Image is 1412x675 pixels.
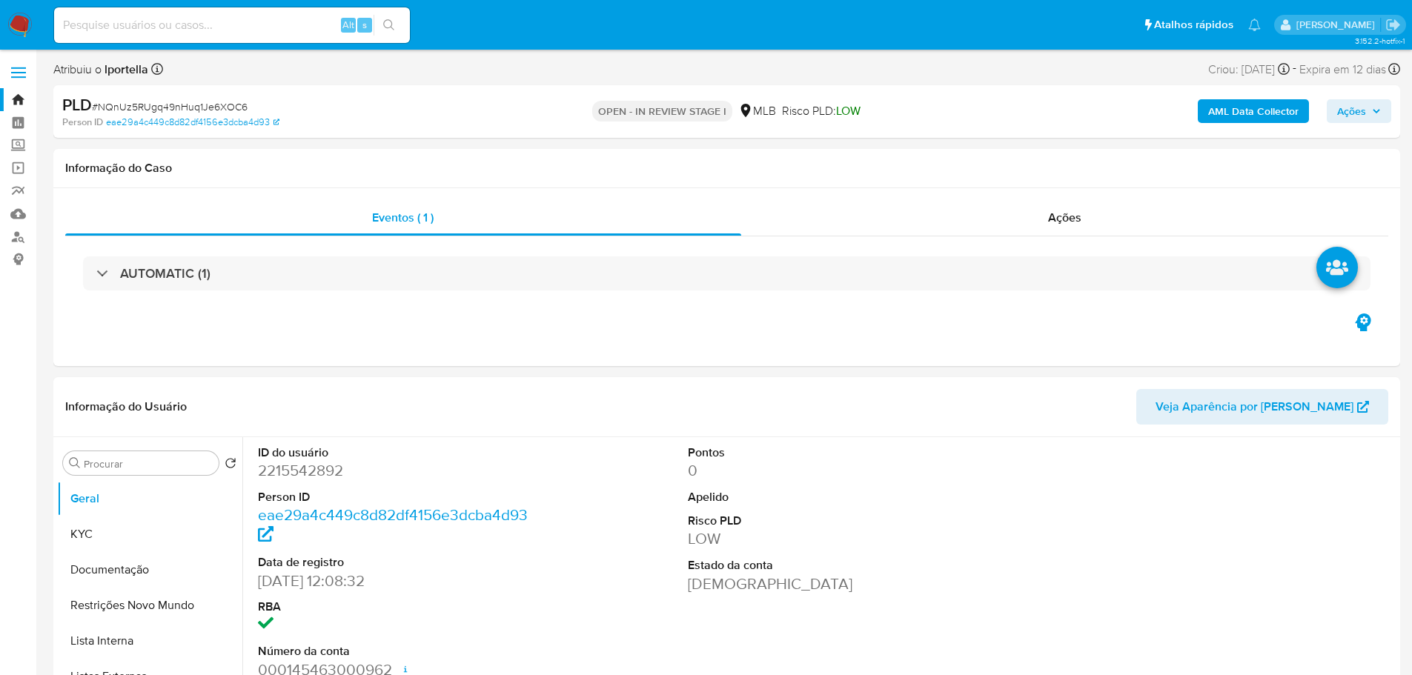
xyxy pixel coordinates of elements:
dt: Person ID [258,489,530,505]
h1: Informação do Caso [65,161,1388,176]
p: lucas.portella@mercadolivre.com [1296,18,1380,32]
span: Alt [342,18,354,32]
button: Ações [1327,99,1391,123]
dt: Data de registro [258,554,530,571]
span: Expira em 12 dias [1299,61,1386,78]
dd: 0 [688,460,960,481]
dt: Risco PLD [688,513,960,529]
dd: LOW [688,528,960,549]
button: Restrições Novo Mundo [57,588,242,623]
b: lportella [102,61,148,78]
div: AUTOMATIC (1) [83,256,1370,290]
dd: [DATE] 12:08:32 [258,571,530,591]
h3: AUTOMATIC (1) [120,265,211,282]
a: eae29a4c449c8d82df4156e3dcba4d93 [106,116,279,129]
p: OPEN - IN REVIEW STAGE I [592,101,732,122]
input: Procurar [84,457,213,470]
span: # NQnUz5RUgq49nHuq1Je6XOC6 [92,99,248,114]
span: Ações [1337,99,1366,123]
span: - [1293,59,1296,79]
div: Criou: [DATE] [1208,59,1290,79]
button: Retornar ao pedido padrão [225,457,236,473]
dt: RBA [258,599,530,615]
a: Notificações [1248,19,1261,31]
span: Atalhos rápidos [1154,17,1233,33]
span: Veja Aparência por [PERSON_NAME] [1156,389,1353,425]
dt: Pontos [688,445,960,461]
span: Eventos ( 1 ) [372,209,434,226]
span: Atribuiu o [53,61,148,78]
span: Risco PLD: [782,103,861,119]
button: Veja Aparência por [PERSON_NAME] [1136,389,1388,425]
input: Pesquise usuários ou casos... [54,16,410,35]
div: MLB [738,103,776,119]
button: Documentação [57,552,242,588]
b: Person ID [62,116,103,129]
dt: Estado da conta [688,557,960,573]
b: PLD [62,93,92,116]
button: search-icon [374,15,404,36]
dt: Número da conta [258,643,530,659]
button: Geral [57,481,242,516]
h1: Informação do Usuário [65,399,187,414]
dd: 2215542892 [258,460,530,481]
b: AML Data Collector [1208,99,1299,123]
dt: ID do usuário [258,445,530,461]
span: Ações [1048,209,1081,226]
span: LOW [836,102,861,119]
button: Lista Interna [57,623,242,659]
a: Sair [1385,17,1401,33]
a: eae29a4c449c8d82df4156e3dcba4d93 [258,504,528,546]
button: KYC [57,516,242,552]
button: Procurar [69,457,81,469]
span: s [362,18,367,32]
dd: [DEMOGRAPHIC_DATA] [688,573,960,594]
button: AML Data Collector [1198,99,1309,123]
dt: Apelido [688,489,960,505]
